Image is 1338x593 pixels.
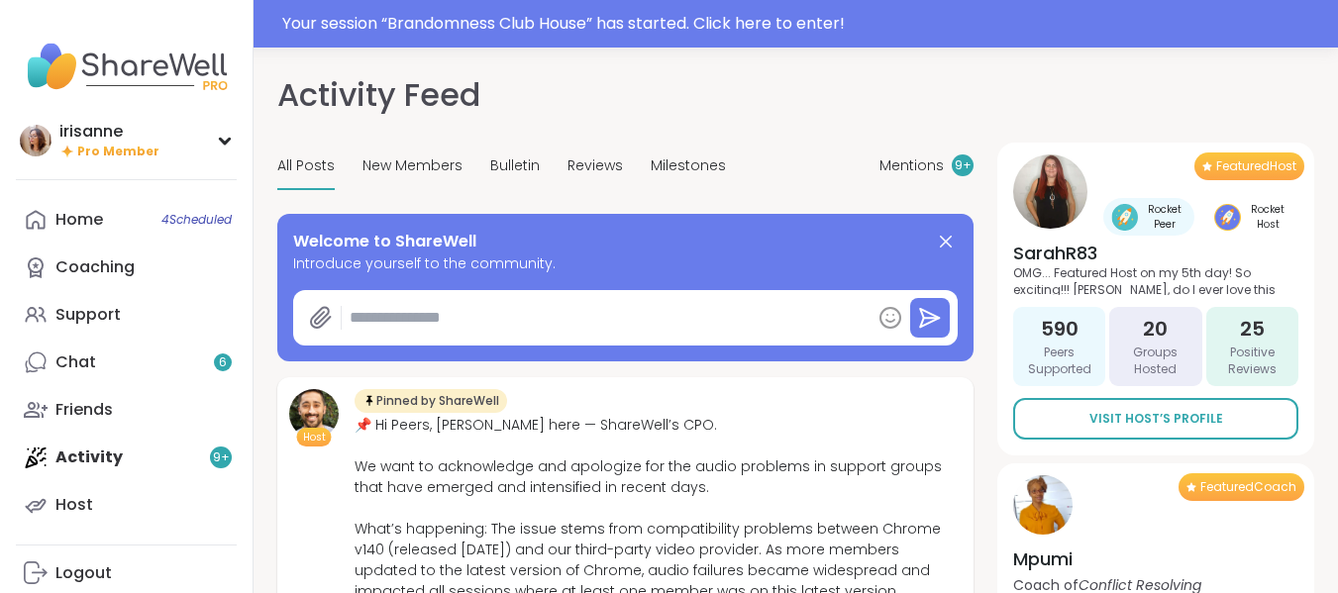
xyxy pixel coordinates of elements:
span: 20 [1143,315,1168,343]
span: Rocket Peer [1142,202,1186,232]
a: Chat6 [16,339,237,386]
a: Support [16,291,237,339]
div: irisanne [59,121,159,143]
a: Host [16,481,237,529]
img: Mpumi [1013,475,1073,535]
div: Your session “ Brandomness Club House ” has started. Click here to enter! [282,12,1326,36]
span: Rocket Host [1245,202,1290,232]
div: Home [55,209,103,231]
span: Reviews [567,155,623,176]
img: Rocket Peer [1111,204,1138,231]
span: 9 + [955,157,972,174]
span: Groups Hosted [1117,345,1193,378]
img: SarahR83 [1013,154,1087,229]
span: 6 [219,354,227,371]
span: Welcome to ShareWell [293,230,476,253]
span: Bulletin [490,155,540,176]
div: Chat [55,351,96,373]
h4: Mpumi [1013,546,1298,571]
h4: SarahR83 [1013,241,1298,265]
a: Home4Scheduled [16,196,237,244]
span: Peers Supported [1021,345,1097,378]
p: OMG... Featured Host on my 5th day! So exciting!!! [PERSON_NAME], do I ever love this community o... [1013,265,1298,295]
span: 590 [1041,315,1079,343]
span: Milestones [651,155,726,176]
div: Support [55,304,121,326]
a: Visit Host’s Profile [1013,398,1298,440]
span: All Posts [277,155,335,176]
img: brett [289,389,339,439]
div: Host [55,494,93,516]
span: Host [303,430,326,445]
div: Coaching [55,256,135,278]
span: Pro Member [77,144,159,160]
div: Logout [55,562,112,584]
span: 4 Scheduled [161,212,232,228]
span: Visit Host’s Profile [1089,410,1223,428]
span: 25 [1240,315,1265,343]
a: Friends [16,386,237,434]
h1: Activity Feed [277,71,480,119]
img: Rocket Host [1214,204,1241,231]
span: Featured Coach [1200,479,1296,495]
span: New Members [362,155,463,176]
img: irisanne [20,125,51,156]
div: Pinned by ShareWell [355,389,507,413]
span: Mentions [879,155,944,176]
a: Coaching [16,244,237,291]
div: Friends [55,399,113,421]
span: Introduce yourself to the community. [293,253,958,274]
span: Positive Reviews [1214,345,1290,378]
img: ShareWell Nav Logo [16,32,237,101]
span: Featured Host [1216,158,1296,174]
